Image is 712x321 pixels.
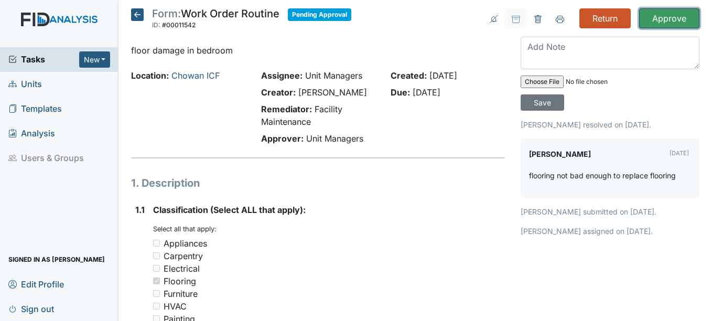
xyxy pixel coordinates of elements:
span: ID: [152,21,160,29]
input: Flooring [153,277,160,284]
label: [PERSON_NAME] [529,147,591,162]
span: Sign out [8,301,54,317]
div: Carpentry [164,250,203,262]
strong: Due: [391,87,410,98]
div: Work Order Routine [152,8,279,31]
span: Edit Profile [8,276,64,292]
div: HVAC [164,300,187,313]
strong: Location: [131,70,169,81]
span: Templates [8,101,62,117]
input: Save [521,94,564,111]
span: Analysis [8,125,55,142]
p: floor damage in bedroom [131,44,504,57]
p: flooring not bad enough to replace flooring [529,170,676,181]
input: Carpentry [153,252,160,259]
span: Classification (Select ALL that apply): [153,205,306,215]
strong: Remediator: [261,104,312,114]
small: Select all that apply: [153,225,217,233]
span: #00011542 [162,21,196,29]
span: [PERSON_NAME] [298,87,367,98]
small: [DATE] [670,149,689,157]
input: Approve [639,8,699,28]
label: 1.1 [135,204,145,216]
strong: Created: [391,70,427,81]
span: Pending Approval [288,8,351,21]
a: Chowan ICF [171,70,220,81]
p: [PERSON_NAME] assigned on [DATE]. [521,226,699,237]
input: Furniture [153,290,160,297]
span: Form: [152,7,181,20]
p: [PERSON_NAME] submitted on [DATE]. [521,206,699,217]
input: Appliances [153,240,160,247]
div: Appliances [164,237,207,250]
span: Signed in as [PERSON_NAME] [8,251,105,267]
a: Tasks [8,53,79,66]
p: [PERSON_NAME] resolved on [DATE]. [521,119,699,130]
input: HVAC [153,303,160,309]
div: Flooring [164,275,196,287]
span: Units [8,76,42,92]
input: Electrical [153,265,160,272]
button: New [79,51,111,68]
strong: Approver: [261,133,304,144]
input: Return [579,8,631,28]
span: [DATE] [413,87,440,98]
strong: Creator: [261,87,296,98]
span: [DATE] [429,70,457,81]
h1: 1. Description [131,175,504,191]
strong: Assignee: [261,70,303,81]
div: Furniture [164,287,198,300]
span: Unit Managers [306,133,363,144]
div: Electrical [164,262,200,275]
span: Unit Managers [305,70,362,81]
